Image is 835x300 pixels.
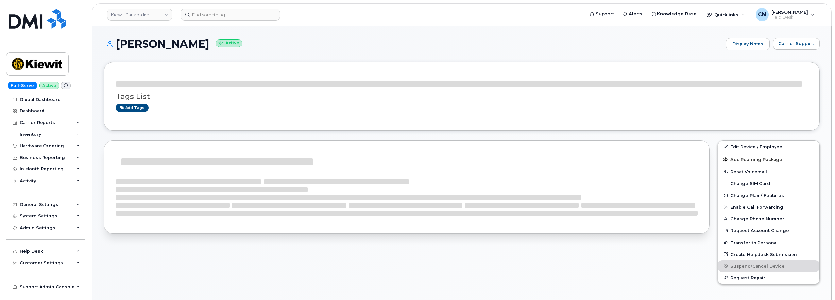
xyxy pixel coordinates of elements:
button: Request Repair [718,272,819,284]
h3: Tags List [116,92,808,101]
button: Change Phone Number [718,213,819,225]
button: Add Roaming Package [718,152,819,166]
button: Change Plan / Features [718,189,819,201]
span: Suspend/Cancel Device [730,263,785,268]
button: Change SIM Card [718,178,819,189]
button: Request Account Change [718,225,819,236]
button: Transfer to Personal [718,237,819,248]
a: Create Helpdesk Submission [718,248,819,260]
small: Active [216,39,242,47]
span: Change Plan / Features [730,193,784,198]
button: Enable Call Forwarding [718,201,819,213]
a: Display Notes [726,38,770,50]
button: Carrier Support [773,38,820,50]
span: Add Roaming Package [723,157,782,163]
a: Edit Device / Employee [718,141,819,152]
button: Reset Voicemail [718,166,819,178]
span: Carrier Support [778,40,814,47]
span: Enable Call Forwarding [730,205,783,210]
a: Add tags [116,104,149,112]
h1: [PERSON_NAME] [104,38,723,50]
button: Suspend/Cancel Device [718,260,819,272]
